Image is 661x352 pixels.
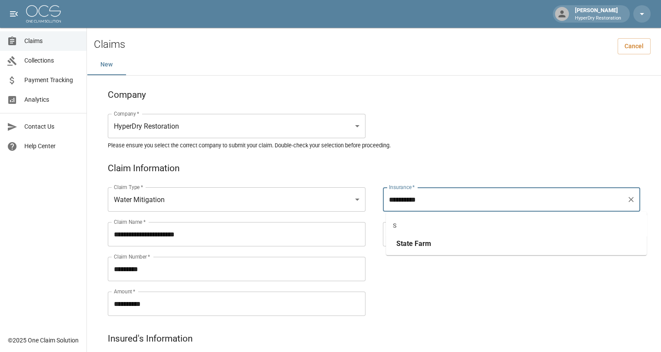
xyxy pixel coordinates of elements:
span: Contact Us [24,122,80,131]
button: open drawer [5,5,23,23]
button: Clear [625,193,637,206]
label: Company [114,110,140,117]
label: Claim Type [114,183,143,191]
span: Help Center [24,142,80,151]
div: S [386,215,647,236]
div: HyperDry Restoration [108,114,365,138]
span: Farm [415,239,431,248]
button: New [87,54,126,75]
label: Insurance [389,183,415,191]
div: Water Mitigation [108,187,365,212]
label: Claim Name [114,218,146,226]
span: State [396,239,413,248]
div: dynamic tabs [87,54,661,75]
label: Claim Number [114,253,150,260]
span: Collections [24,56,80,65]
img: ocs-logo-white-transparent.png [26,5,61,23]
p: HyperDry Restoration [575,15,621,22]
div: [PERSON_NAME] [571,6,624,22]
label: Amount [114,288,136,295]
span: Analytics [24,95,80,104]
span: Claims [24,37,80,46]
span: Payment Tracking [24,76,80,85]
h5: Please ensure you select the correct company to submit your claim. Double-check your selection be... [108,142,640,149]
a: Cancel [618,38,651,54]
div: © 2025 One Claim Solution [8,336,79,345]
h2: Claims [94,38,125,51]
